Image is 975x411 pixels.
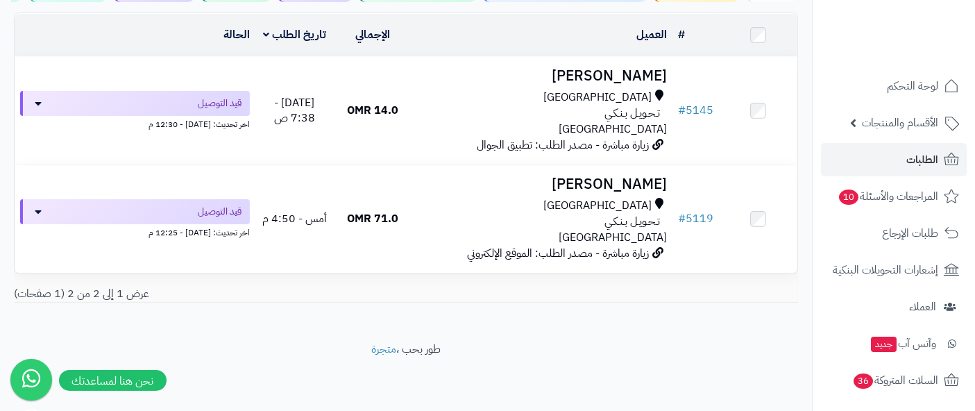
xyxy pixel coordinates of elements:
[559,121,667,137] span: [GEOGRAPHIC_DATA]
[821,217,967,250] a: طلبات الإرجاع
[198,97,241,110] span: قيد التوصيل
[263,26,326,43] a: تاريخ الطلب
[274,94,315,127] span: [DATE] - 7:38 ص
[678,210,713,227] a: #5119
[821,253,967,287] a: إشعارات التحويلات البنكية
[909,297,936,317] span: العملاء
[678,102,713,119] a: #5145
[604,214,660,230] span: تـحـويـل بـنـكـي
[906,150,938,169] span: الطلبات
[355,26,390,43] a: الإجمالي
[838,187,938,206] span: المراجعات والأسئلة
[678,26,685,43] a: #
[418,68,668,84] h3: [PERSON_NAME]
[881,35,962,65] img: logo-2.png
[467,245,649,262] span: زيارة مباشرة - مصدر الطلب: الموقع الإلكتروني
[839,190,858,205] span: 10
[347,210,398,227] span: 71.0 OMR
[821,69,967,103] a: لوحة التحكم
[604,106,660,121] span: تـحـويـل بـنـكـي
[821,327,967,360] a: وآتس آبجديد
[418,176,668,192] h3: [PERSON_NAME]
[862,113,938,133] span: الأقسام والمنتجات
[3,286,406,302] div: عرض 1 إلى 2 من 2 (1 صفحات)
[882,224,938,243] span: طلبات الإرجاع
[543,90,652,106] span: [GEOGRAPHIC_DATA]
[678,102,686,119] span: #
[477,137,649,153] span: زيارة مباشرة - مصدر الطلب: تطبيق الجوال
[20,224,250,239] div: اخر تحديث: [DATE] - 12:25 م
[870,334,936,353] span: وآتس آب
[833,260,938,280] span: إشعارات التحويلات البنكية
[821,364,967,397] a: السلات المتروكة36
[636,26,667,43] a: العميل
[852,371,938,390] span: السلات المتروكة
[198,205,241,219] span: قيد التوصيل
[871,337,897,352] span: جديد
[543,198,652,214] span: [GEOGRAPHIC_DATA]
[347,102,398,119] span: 14.0 OMR
[854,374,873,389] span: 36
[821,180,967,213] a: المراجعات والأسئلة10
[678,210,686,227] span: #
[559,229,667,246] span: [GEOGRAPHIC_DATA]
[821,143,967,176] a: الطلبات
[887,76,938,96] span: لوحة التحكم
[821,290,967,324] a: العملاء
[262,210,327,227] span: أمس - 4:50 م
[20,116,250,131] div: اخر تحديث: [DATE] - 12:30 م
[371,341,396,358] a: متجرة
[223,26,250,43] a: الحالة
